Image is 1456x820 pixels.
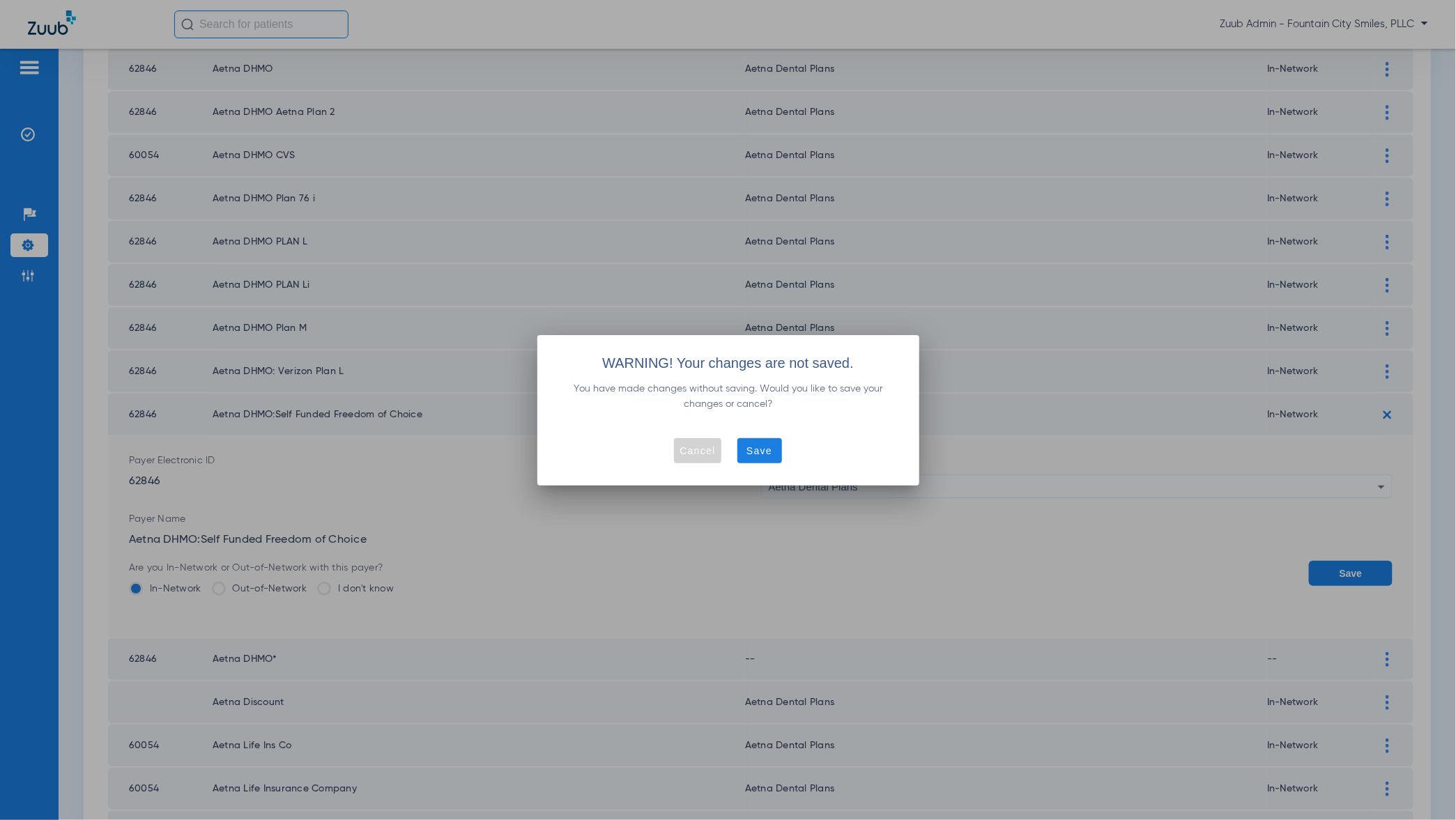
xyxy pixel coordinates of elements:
span: Cancel [680,444,715,458]
p: You have made changes without saving. Would you like to save your changes or cancel? [571,381,886,412]
iframe: Chat Widget [1386,753,1456,820]
button: Cancel [674,438,721,463]
button: Save [737,438,782,463]
h1: WARNING! Your changes are not saved. [554,352,903,374]
span: Save [746,444,772,458]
